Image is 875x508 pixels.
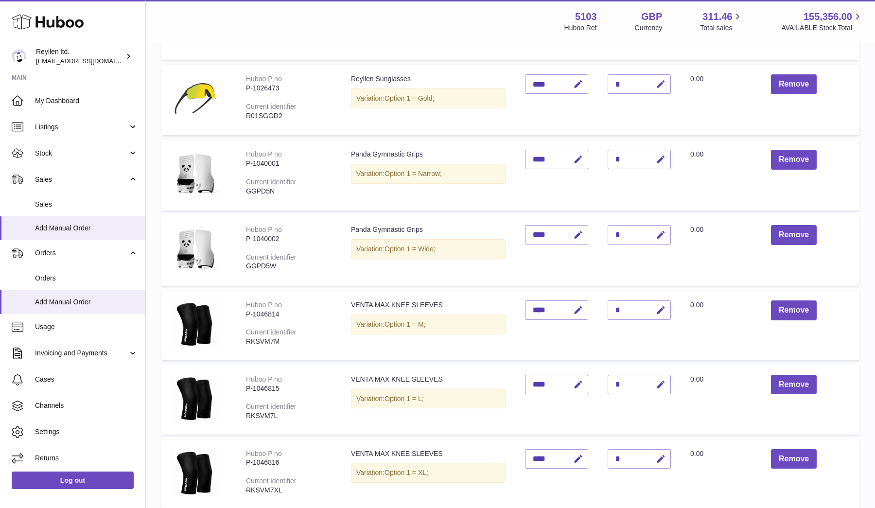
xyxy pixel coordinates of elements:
[35,349,128,358] span: Invoicing and Payments
[690,75,703,83] span: 0.00
[781,23,863,33] span: AVAILABLE Stock Total
[771,74,817,94] button: Remove
[246,234,332,244] div: P-1040002
[246,253,297,261] div: Current identifier
[575,10,597,23] strong: 5103
[246,486,332,495] div: RKSVM7XL
[385,469,428,476] span: Option 1 = XL;
[246,310,332,319] div: P-1046814
[690,150,703,158] span: 0.00
[246,403,297,410] div: Current identifier
[246,301,282,309] div: Huboo P no
[35,248,128,258] span: Orders
[246,477,297,485] div: Current identifier
[36,47,123,66] div: Reyllen ltd.
[341,215,515,286] td: Panda Gymnastic Grips
[171,375,220,422] img: VENTA MAX KNEE SLEEVES
[246,450,282,457] div: Huboo P no
[35,454,138,463] span: Returns
[246,187,332,196] div: GGPD5N
[700,10,743,33] a: 311.46 Total sales
[246,103,297,110] div: Current identifier
[35,274,138,283] span: Orders
[35,200,138,209] span: Sales
[246,84,332,93] div: P-1026473
[36,57,143,65] span: [EMAIL_ADDRESS][DOMAIN_NAME]
[35,401,138,410] span: Channels
[35,427,138,437] span: Settings
[781,10,863,33] a: 155,356.00 AVAILABLE Stock Total
[246,328,297,336] div: Current identifier
[771,449,817,469] button: Remove
[246,337,332,346] div: RKSVM7M
[12,49,26,64] img: reyllen@reyllen.com
[35,322,138,332] span: Usage
[564,23,597,33] div: Huboo Ref
[246,458,332,467] div: P-1046816
[35,175,128,184] span: Sales
[385,395,424,403] span: Option 1 = L;
[385,170,442,177] span: Option 1 = Narrow;
[351,88,506,108] div: Variation:
[690,375,703,383] span: 0.00
[171,74,220,123] img: Reyllen Sunglasses
[690,226,703,233] span: 0.00
[702,10,732,23] span: 311.46
[351,239,506,259] div: Variation:
[246,375,282,383] div: Huboo P no
[690,301,703,309] span: 0.00
[351,389,506,409] div: Variation:
[700,23,743,33] span: Total sales
[12,472,134,489] a: Log out
[385,320,425,328] span: Option 1 = M;
[341,365,515,435] td: VENTA MAX KNEE SLEEVES
[246,75,282,83] div: Huboo P no
[35,375,138,384] span: Cases
[35,298,138,307] span: Add Manual Order
[171,449,220,497] img: VENTA MAX KNEE SLEEVES
[246,111,332,121] div: R01SGGD2
[341,65,515,135] td: Reyllen Sunglasses
[385,245,436,253] span: Option 1 = Wide;
[341,291,515,360] td: VENTA MAX KNEE SLEEVES
[385,94,434,102] span: Option 1 = Gold;
[351,463,506,483] div: Variation:
[771,375,817,395] button: Remove
[171,225,220,274] img: Panda Gymnastic Grips
[246,384,332,393] div: P-1046815
[351,315,506,334] div: Variation:
[246,262,332,271] div: GGPD5W
[771,225,817,245] button: Remove
[35,123,128,132] span: Listings
[635,23,663,33] div: Currency
[771,150,817,170] button: Remove
[246,150,282,158] div: Huboo P no
[771,300,817,320] button: Remove
[690,450,703,457] span: 0.00
[35,96,138,105] span: My Dashboard
[246,178,297,186] div: Current identifier
[246,159,332,168] div: P-1040001
[341,140,515,210] td: Panda Gymnastic Grips
[35,149,128,158] span: Stock
[171,150,220,198] img: Panda Gymnastic Grips
[804,10,852,23] span: 155,356.00
[171,300,220,348] img: VENTA MAX KNEE SLEEVES
[246,411,332,420] div: RKSVM7L
[351,164,506,184] div: Variation:
[641,10,662,23] strong: GBP
[35,224,138,233] span: Add Manual Order
[246,226,282,233] div: Huboo P no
